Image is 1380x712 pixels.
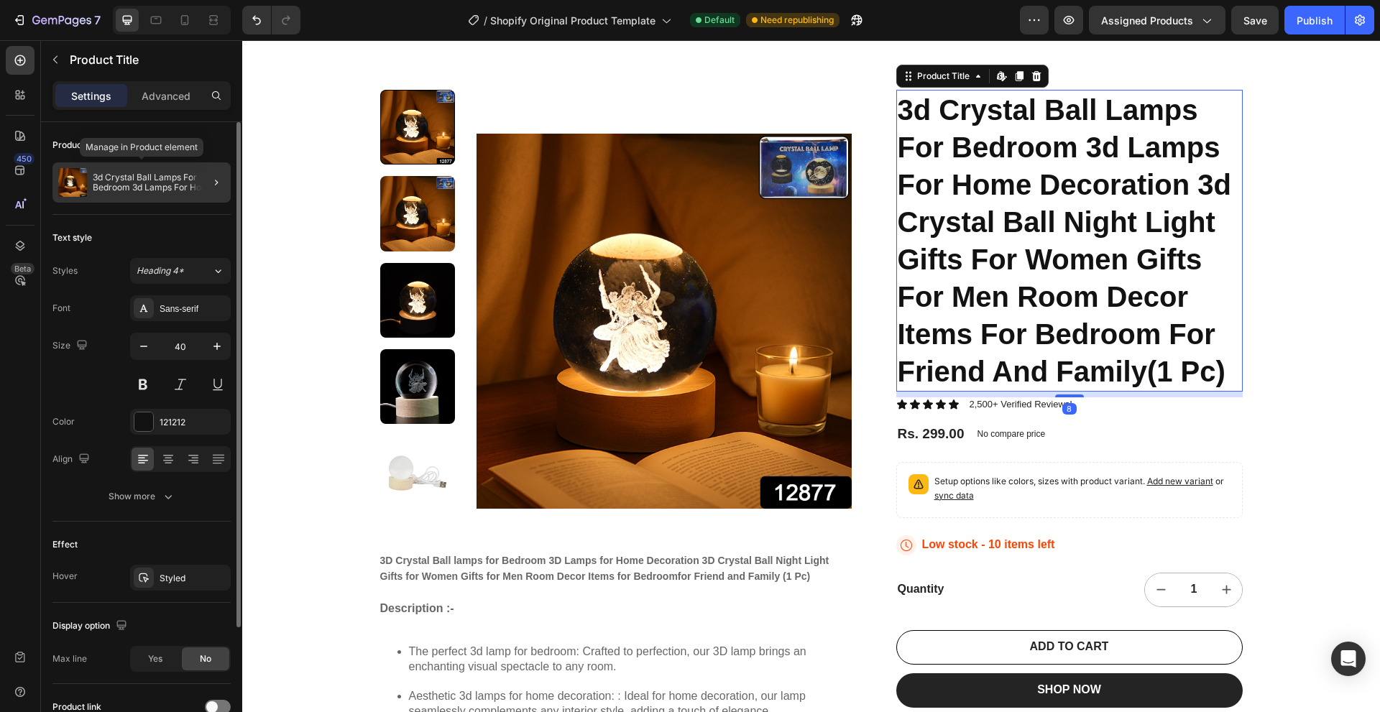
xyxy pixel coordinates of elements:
p: Settings [71,88,111,103]
div: Effect [52,538,78,551]
div: Text style [52,231,92,244]
span: Save [1243,14,1267,27]
input: quantity [936,533,968,566]
button: ADD TO CART [654,590,1000,624]
p: Setup options like colors, sizes with product variant. [692,434,988,463]
div: Show more [109,489,175,504]
div: Product Title [672,29,730,42]
span: Shopify Original Product Template [490,13,655,28]
span: Yes [148,652,162,665]
span: or [692,435,982,461]
span: Heading 4* [137,264,184,277]
button: Save [1231,6,1279,34]
button: Heading 4* [130,258,231,284]
span: Aesthetic 3d lamps for home decoration: : Ideal for home decoration, our lamp seamlessly compleme... [167,649,563,677]
div: Quantity [654,540,824,558]
p: Advanced [142,88,190,103]
div: Styled [160,572,227,585]
span: for Friend and Family (1 Pc) [436,530,568,542]
p: 7 [94,11,101,29]
div: Size [52,336,91,356]
p: No compare price [735,389,803,398]
button: Assigned Products [1089,6,1225,34]
span: Need republishing [760,14,834,27]
div: 121212 [160,416,227,429]
span: Assigned Products [1101,13,1193,28]
span: No [200,652,211,665]
div: Undo/Redo [242,6,300,34]
div: 8 [820,363,834,374]
div: Sans-serif [160,302,227,315]
p: Low stock - 10 items left [680,497,813,512]
span: Add new variant [905,435,971,446]
button: 7 [6,6,107,34]
button: increment [968,533,1001,566]
div: Display option [52,616,130,636]
p: Product Title [70,51,225,68]
p: 3d Crystal Ball Lamps For Bedroom 3d Lamps For Home Decoration 3d Crystal Ball Night Light Gifts ... [93,172,225,193]
button: SHOP NOW [654,633,1000,667]
span: sync data [692,450,732,461]
h1: 3d Crystal Ball Lamps For Bedroom 3d Lamps For Home Decoration 3d Crystal Ball Night Light Gifts ... [654,50,1000,351]
div: Font [52,302,70,315]
iframe: Design area [242,40,1380,712]
strong: Description :- [138,562,212,574]
div: SHOP NOW [795,642,859,657]
div: Beta [11,263,34,274]
div: Hover [52,570,78,583]
div: Rs. 299.00 [654,384,724,404]
button: decrement [903,533,936,566]
div: Max line [52,652,87,665]
div: 450 [14,153,34,165]
div: Color [52,415,75,428]
button: Publish [1284,6,1345,34]
div: ADD TO CART [788,599,867,614]
div: Open Intercom Messenger [1331,642,1366,676]
span: The perfect 3d lamp for bedroom: Crafted to perfection, our 3D lamp brings an enchanting visual s... [167,605,564,632]
div: Product source [52,139,115,152]
span: / [484,13,487,28]
p: 2,500+ Verified Reviews! [727,359,830,371]
div: Align [52,450,93,469]
button: Show more [52,484,231,509]
div: Styles [52,264,78,277]
span: Default [704,14,735,27]
img: product feature img [58,168,87,197]
div: Publish [1297,13,1333,28]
